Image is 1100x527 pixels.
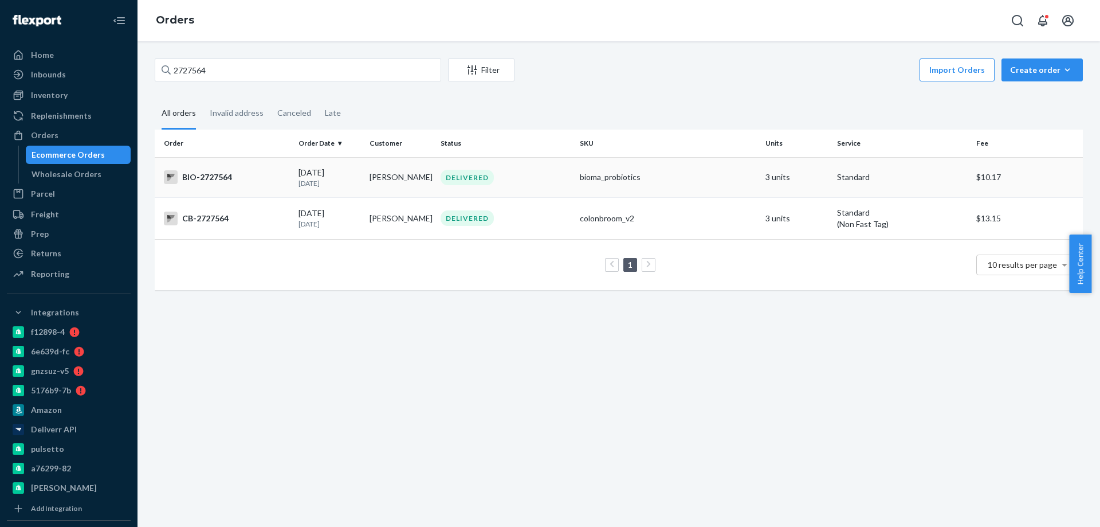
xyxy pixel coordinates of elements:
[277,98,311,128] div: Canceled
[298,178,360,188] p: [DATE]
[7,342,131,361] a: 6e639d-fc
[31,404,62,416] div: Amazon
[298,167,360,188] div: [DATE]
[7,381,131,400] a: 5176b9-7b
[7,459,131,478] a: a76299-82
[210,98,264,128] div: Invalid address
[441,170,494,185] div: DELIVERED
[575,130,761,157] th: SKU
[7,420,131,439] a: Deliverr API
[31,89,68,101] div: Inventory
[7,401,131,419] a: Amazon
[31,209,59,220] div: Freight
[1006,9,1029,32] button: Open Search Box
[156,14,194,26] a: Orders
[580,213,756,224] div: colonbroom_v2
[31,268,69,280] div: Reporting
[972,157,1083,197] td: $10.17
[31,228,49,240] div: Prep
[31,188,55,200] div: Parcel
[832,130,972,157] th: Service
[7,303,131,322] button: Integrations
[972,130,1083,157] th: Fee
[1069,235,1091,293] button: Help Center
[837,207,967,218] p: Standard
[155,58,441,81] input: Search orders
[31,248,61,259] div: Returns
[7,185,131,203] a: Parcel
[147,4,203,37] ol: breadcrumbs
[26,165,131,184] a: Wholesale Orders
[7,65,131,84] a: Inbounds
[7,205,131,224] a: Freight
[1001,58,1083,81] button: Create order
[7,323,131,341] a: f12898-4
[32,169,101,180] div: Wholesale Orders
[1031,9,1054,32] button: Open notifications
[449,64,514,76] div: Filter
[580,171,756,183] div: bioma_probiotics
[7,225,131,243] a: Prep
[164,212,289,225] div: CB-2727564
[436,130,575,157] th: Status
[325,98,341,128] div: Late
[108,9,131,32] button: Close Navigation
[155,130,294,157] th: Order
[31,503,82,513] div: Add Integration
[31,110,92,122] div: Replenishments
[164,170,289,184] div: BIO-2727564
[31,326,65,338] div: f12898-4
[7,244,131,263] a: Returns
[31,443,64,455] div: pulsetto
[298,208,360,229] div: [DATE]
[761,130,832,157] th: Units
[31,365,69,377] div: gnzsuz-v5
[988,260,1057,270] span: 10 results per page
[365,157,436,197] td: [PERSON_NAME]
[7,86,131,104] a: Inventory
[7,126,131,145] a: Orders
[920,58,995,81] button: Import Orders
[31,307,79,318] div: Integrations
[31,69,66,80] div: Inbounds
[7,265,131,283] a: Reporting
[13,15,61,26] img: Flexport logo
[31,130,58,141] div: Orders
[162,98,196,130] div: All orders
[448,58,514,81] button: Filter
[7,479,131,497] a: [PERSON_NAME]
[31,424,77,435] div: Deliverr API
[294,130,365,157] th: Order Date
[370,138,431,148] div: Customer
[1010,64,1074,76] div: Create order
[626,260,635,270] a: Page 1 is your current page
[7,502,131,516] a: Add Integration
[7,46,131,64] a: Home
[1056,9,1079,32] button: Open account menu
[7,107,131,125] a: Replenishments
[32,149,105,161] div: Ecommerce Orders
[31,482,97,494] div: [PERSON_NAME]
[31,49,54,61] div: Home
[972,197,1083,239] td: $13.15
[7,440,131,458] a: pulsetto
[837,218,967,230] div: (Non Fast Tag)
[441,210,494,226] div: DELIVERED
[761,197,832,239] td: 3 units
[31,385,71,396] div: 5176b9-7b
[837,171,967,183] p: Standard
[298,219,360,229] p: [DATE]
[365,197,436,239] td: [PERSON_NAME]
[31,346,69,357] div: 6e639d-fc
[31,463,71,474] div: a76299-82
[26,146,131,164] a: Ecommerce Orders
[761,157,832,197] td: 3 units
[7,362,131,380] a: gnzsuz-v5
